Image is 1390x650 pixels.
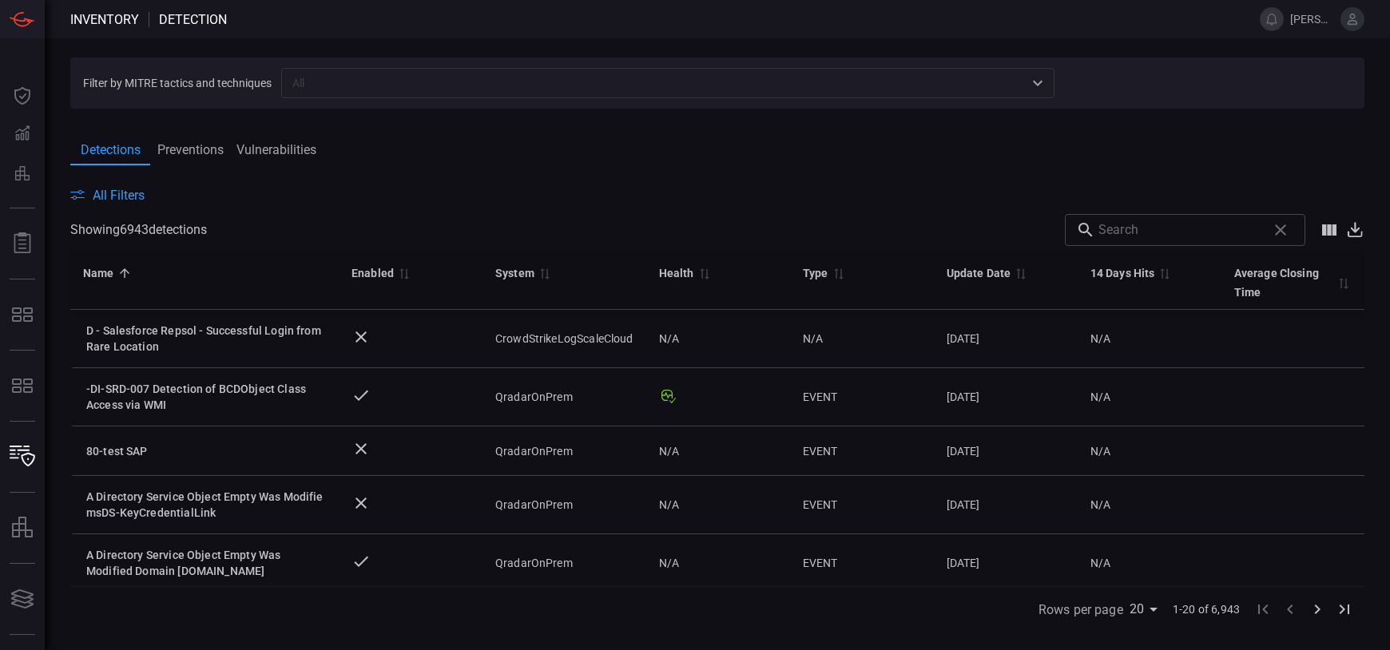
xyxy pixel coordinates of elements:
button: assets [3,509,42,547]
button: Go to next page [1304,596,1331,623]
button: MITRE - Exposures [3,295,42,334]
div: A Directory Service Object Empty Was Modified Domain RG.REPSOL.COM [86,547,326,579]
div: Average Closing Time [1234,264,1333,302]
span: Go to next page [1304,600,1331,616]
button: Reports [3,224,42,263]
span: N/A [659,331,679,347]
span: N/A [1090,390,1110,403]
div: EVENT [803,389,921,405]
span: Go to last page [1331,600,1358,616]
span: Showing 6943 detection s [70,222,207,237]
span: Go to previous page [1277,600,1304,616]
input: Search [1098,214,1261,246]
span: Sort by Average Closing Time descending [1333,275,1352,290]
button: MITRE - Detection Posture [3,367,42,405]
button: Inventory [3,438,42,476]
button: Show/Hide columns [1313,214,1345,246]
div: QradarOnPrem [495,555,633,571]
span: Filter by MITRE tactics and techniques [83,77,272,89]
div: Health [659,264,694,283]
button: Cards [3,580,42,618]
span: Sorted by Name ascending [114,266,133,280]
div: EVENT [803,497,921,513]
span: N/A [1090,557,1110,569]
button: Dashboard [3,77,42,115]
button: Export [1345,220,1364,239]
span: N/A [1090,445,1110,458]
div: D - Salesforce Repsol - Successful Login from Rare Location [86,323,326,355]
button: Detections [3,115,42,153]
span: Sort by Enabled descending [394,266,413,280]
div: -DI-SRD-007 Detection of BCDObject Class Access via WMI [86,381,326,413]
div: 14 Days Hits [1090,264,1155,283]
div: Enabled [351,264,394,283]
div: 80-test SAP [86,443,326,459]
div: EVENT [803,555,921,571]
div: EVENT [803,443,921,459]
button: Vulnerabilities [230,134,323,165]
span: Clear search [1267,216,1294,244]
span: N/A [1090,498,1110,511]
button: Detections [70,136,150,167]
span: Sort by 14 Days Hits descending [1154,266,1174,280]
td: [DATE] [934,310,1078,368]
span: All Filters [93,188,145,203]
div: QradarOnPrem [495,389,633,405]
td: [DATE] [934,368,1078,426]
button: Go to last page [1331,596,1358,623]
div: QradarOnPrem [495,497,633,513]
span: Inventory [70,12,139,27]
span: Sort by Update Date descending [1011,266,1030,280]
td: [DATE] [934,426,1078,476]
span: 1-20 of 6,943 [1173,601,1240,617]
span: Sort by Type descending [828,266,848,280]
span: N/A [803,332,823,345]
button: Open [1027,72,1049,94]
span: N/A [659,555,679,571]
span: Go to first page [1249,600,1277,616]
div: Type [803,264,828,283]
span: N/A [659,497,679,513]
span: N/A [1090,332,1110,345]
span: Sort by System ascending [534,266,554,280]
div: CrowdStrikeLogScaleCloud [495,331,633,347]
span: N/A [659,443,679,459]
td: [DATE] [934,476,1078,534]
button: Preventions [3,153,42,192]
div: QradarOnPrem [495,443,633,459]
div: Rows per page [1130,596,1163,622]
td: [DATE] [934,534,1078,593]
div: Name [83,264,114,283]
button: Preventions [150,134,230,165]
div: System [495,264,534,283]
input: All [286,73,1023,93]
div: A Directory Service Object Empty Was Modifie msDS-KeyCredentialLink [86,489,326,521]
div: Update Date [947,264,1011,283]
span: Detection [159,12,227,27]
button: All Filters [70,188,145,203]
span: Sort by Health ascending [694,266,713,280]
label: Rows per page [1039,600,1123,619]
span: [PERSON_NAME].[PERSON_NAME] [1290,13,1334,26]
